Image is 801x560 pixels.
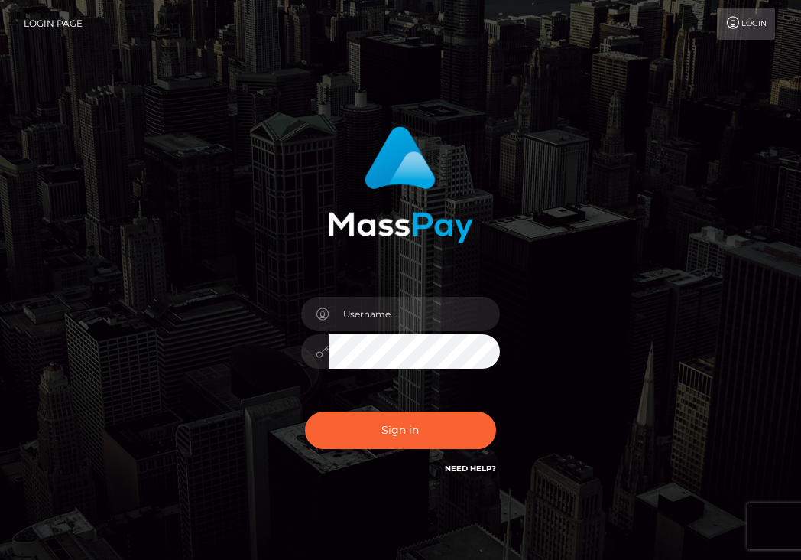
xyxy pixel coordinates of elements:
[717,8,775,40] a: Login
[305,412,496,449] button: Sign in
[445,464,496,474] a: Need Help?
[329,297,500,331] input: Username...
[24,8,83,40] a: Login Page
[328,126,473,243] img: MassPay Login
